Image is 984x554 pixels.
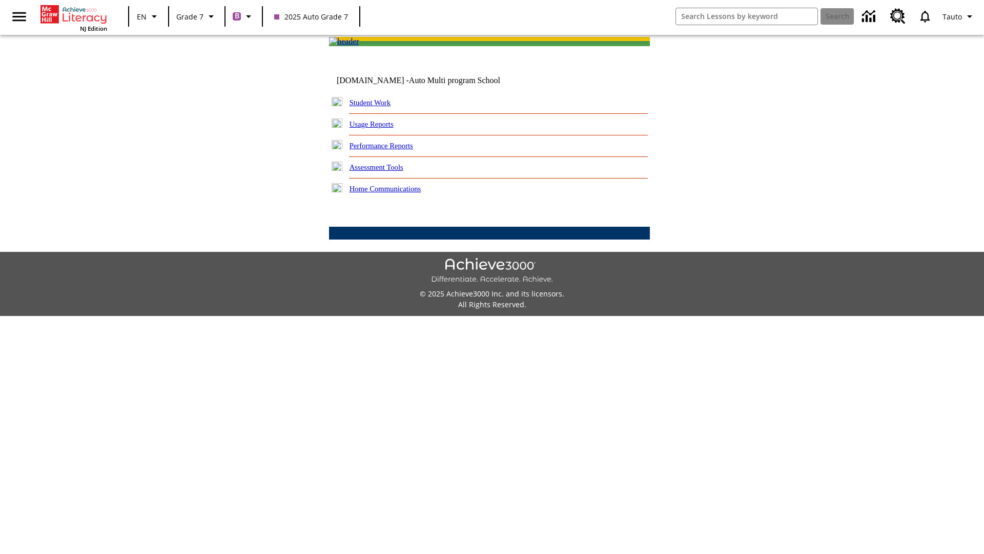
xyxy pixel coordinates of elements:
img: plus.gif [332,183,342,192]
button: Boost Class color is purple. Change class color [229,7,259,26]
img: plus.gif [332,162,342,171]
button: Open side menu [4,2,34,32]
a: Data Center [856,3,884,31]
a: Usage Reports [350,120,394,128]
span: 2025 Auto Grade 7 [274,11,348,22]
nobr: Auto Multi program School [409,76,500,85]
span: Grade 7 [176,11,203,22]
a: Performance Reports [350,142,413,150]
span: B [235,10,239,23]
button: Language: EN, Select a language [132,7,165,26]
div: Home [40,3,107,32]
a: Resource Center, Will open in new tab [884,3,912,30]
img: Achieve3000 Differentiate Accelerate Achieve [431,258,553,284]
img: plus.gif [332,118,342,128]
a: Student Work [350,98,391,107]
img: plus.gif [332,140,342,149]
span: NJ Edition [80,25,107,32]
button: Profile/Settings [938,7,980,26]
span: EN [137,11,147,22]
a: Home Communications [350,185,421,193]
img: header [329,37,359,46]
a: Notifications [912,3,938,30]
td: [DOMAIN_NAME] - [337,76,525,85]
button: Grade: Grade 7, Select a grade [172,7,221,26]
span: Tauto [942,11,962,22]
img: plus.gif [332,97,342,106]
a: Assessment Tools [350,163,403,171]
input: search field [676,8,817,25]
